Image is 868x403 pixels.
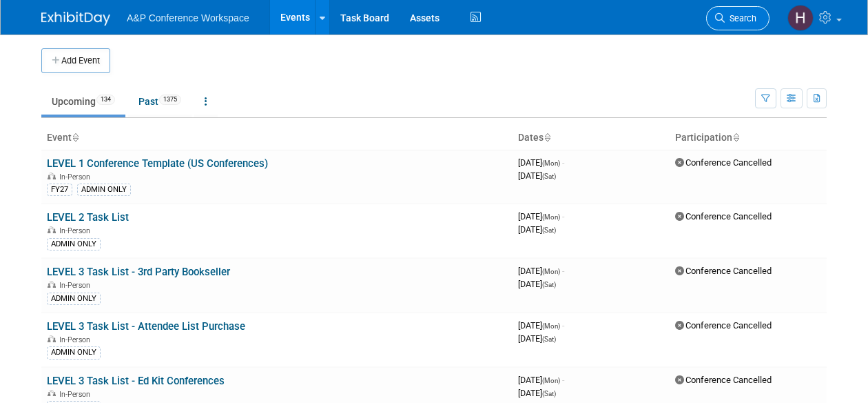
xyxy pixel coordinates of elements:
[518,279,556,289] span: [DATE]
[47,184,72,196] div: FY27
[41,12,110,26] img: ExhibitDay
[675,157,772,168] span: Conference Cancelled
[675,211,772,222] span: Conference Cancelled
[128,88,192,115] a: Past1375
[542,268,560,275] span: (Mon)
[542,322,560,330] span: (Mon)
[542,213,560,221] span: (Mon)
[562,320,564,331] span: -
[48,226,56,233] img: In-Person Event
[41,48,110,73] button: Add Event
[562,157,564,168] span: -
[562,375,564,385] span: -
[47,346,101,359] div: ADMIN ONLY
[47,266,230,278] a: LEVEL 3 Task List - 3rd Party Bookseller
[518,375,564,385] span: [DATE]
[542,226,556,234] span: (Sat)
[562,266,564,276] span: -
[41,126,513,150] th: Event
[47,157,268,170] a: LEVEL 1 Conference Template (US Conferences)
[47,211,129,224] a: LEVEL 2 Task List
[562,211,564,222] span: -
[159,95,181,105] span: 1375
[675,320,772,331] span: Conference Cancelled
[59,335,94,344] span: In-Person
[48,335,56,342] img: In-Person Event
[542,335,556,343] span: (Sat)
[518,224,556,235] span: [DATE]
[675,266,772,276] span: Conference Cancelled
[542,390,556,397] span: (Sat)
[96,95,115,105] span: 134
[518,320,564,331] span: [DATE]
[675,375,772,385] span: Conference Cancelled
[59,173,94,181] span: In-Person
[518,211,564,222] span: [DATE]
[787,5,814,31] img: Hannah Siegel
[48,173,56,179] img: In-Person Event
[48,390,56,397] img: In-Person Event
[59,226,94,235] span: In-Person
[544,132,550,143] a: Sort by Start Date
[47,375,225,387] a: LEVEL 3 Task List - Ed Kit Conferences
[670,126,827,150] th: Participation
[542,173,556,180] span: (Sat)
[77,184,131,196] div: ADMIN ONLY
[47,293,101,305] div: ADMIN ONLY
[48,281,56,288] img: In-Person Event
[518,157,564,168] span: [DATE]
[47,238,101,250] div: ADMIN ONLY
[518,388,556,398] span: [DATE]
[518,170,556,181] span: [DATE]
[127,12,249,23] span: A&P Conference Workspace
[706,6,769,30] a: Search
[542,377,560,384] span: (Mon)
[732,132,739,143] a: Sort by Participation Type
[542,159,560,167] span: (Mon)
[513,126,670,150] th: Dates
[72,132,79,143] a: Sort by Event Name
[59,281,94,290] span: In-Person
[518,266,564,276] span: [DATE]
[47,320,245,333] a: LEVEL 3 Task List - Attendee List Purchase
[725,13,756,23] span: Search
[59,390,94,399] span: In-Person
[518,333,556,344] span: [DATE]
[41,88,125,115] a: Upcoming134
[542,281,556,288] span: (Sat)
